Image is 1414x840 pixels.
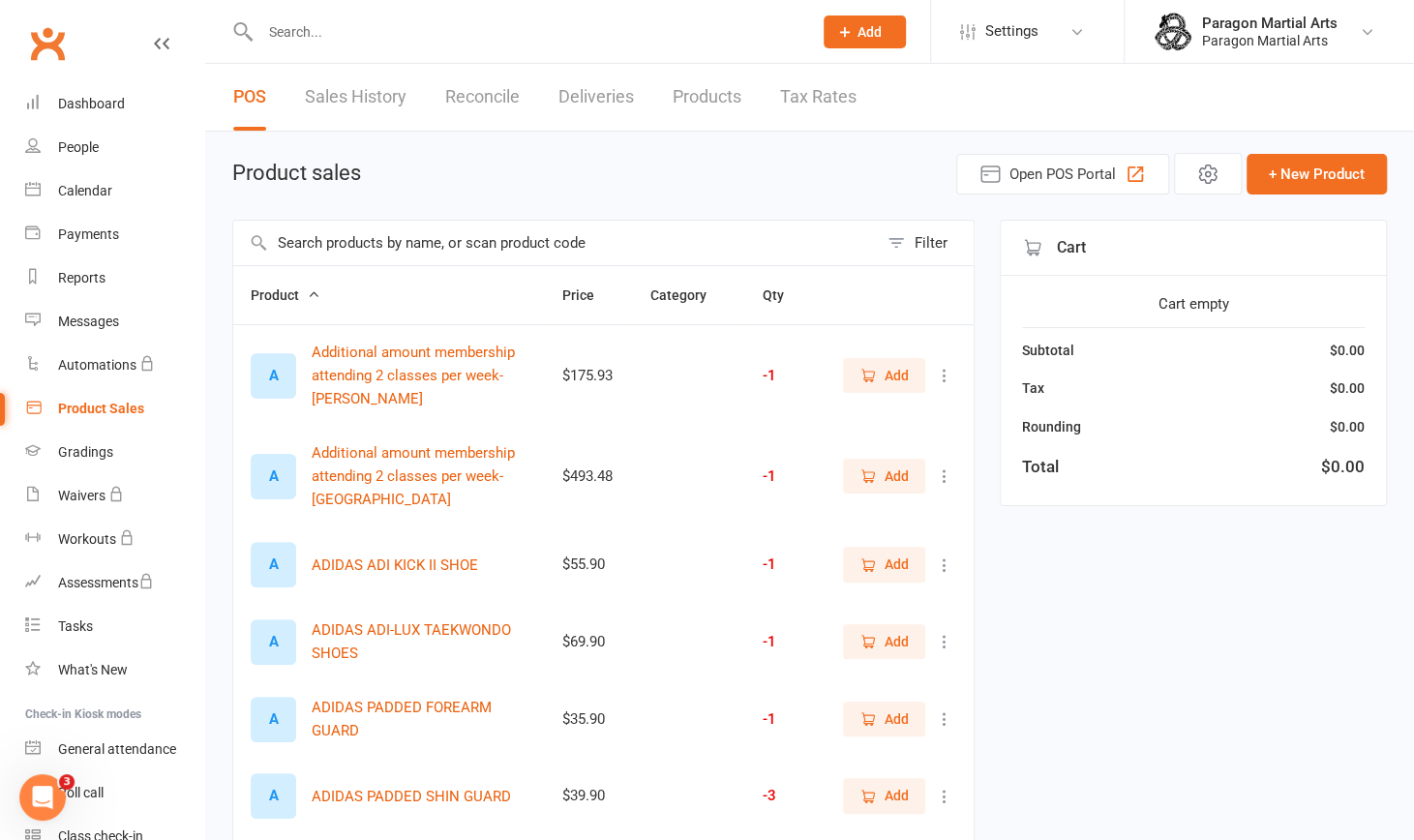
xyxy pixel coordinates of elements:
[562,556,616,573] div: $55.90
[1330,340,1365,361] div: $0.00
[59,774,75,790] span: 3
[763,556,805,573] div: -1
[824,15,906,48] button: Add
[843,778,925,813] button: Add
[780,64,857,131] a: Tax Rates
[878,221,974,265] button: Filter
[58,575,154,590] div: Assessments
[1022,416,1081,437] div: Rounding
[19,774,66,821] iframe: Intercom live chat
[251,773,296,819] div: Set product image
[58,662,128,677] div: What's New
[255,18,798,45] input: Search...
[58,183,112,198] div: Calendar
[233,64,266,131] a: POS
[763,284,805,307] button: Qty
[558,64,634,131] a: Deliveries
[251,619,296,665] div: Set product image
[857,24,882,40] span: Add
[562,284,616,307] button: Price
[763,468,805,485] div: -1
[1321,454,1365,480] div: $0.00
[1202,15,1338,32] div: Paragon Martial Arts
[312,441,527,511] button: Additional amount membership attending 2 classes per week- [GEOGRAPHIC_DATA]
[58,357,136,373] div: Automations
[885,465,909,487] span: Add
[562,634,616,650] div: $69.90
[251,353,296,399] div: Set product image
[58,488,105,503] div: Waivers
[1022,377,1044,399] div: Tax
[233,221,878,265] input: Search products by name, or scan product code
[956,154,1169,195] button: Open POS Portal
[650,287,728,303] span: Category
[25,771,204,815] a: Roll call
[25,605,204,648] a: Tasks
[251,454,296,499] div: Set product image
[1330,416,1365,437] div: $0.00
[562,368,616,384] div: $175.93
[843,702,925,736] button: Add
[562,711,616,728] div: $35.90
[58,444,113,460] div: Gradings
[58,785,104,800] div: Roll call
[251,287,320,303] span: Product
[312,341,527,410] button: Additional amount membership attending 2 classes per week- [PERSON_NAME]
[843,547,925,582] button: Add
[885,365,909,386] span: Add
[251,284,320,307] button: Product
[1247,154,1387,195] button: + New Product
[312,785,511,808] button: ADIDAS PADDED SHIN GUARD
[763,788,805,804] div: -3
[562,468,616,485] div: $493.48
[58,618,93,634] div: Tasks
[25,213,204,256] a: Payments
[885,554,909,575] span: Add
[673,64,741,131] a: Products
[251,697,296,742] div: Set product image
[25,648,204,692] a: What's New
[885,785,909,806] span: Add
[58,314,119,329] div: Messages
[25,169,204,213] a: Calendar
[25,300,204,344] a: Messages
[25,82,204,126] a: Dashboard
[305,64,406,131] a: Sales History
[232,162,361,185] h1: Product sales
[562,788,616,804] div: $39.90
[885,631,909,652] span: Add
[58,226,119,242] div: Payments
[25,431,204,474] a: Gradings
[25,387,204,431] a: Product Sales
[25,126,204,169] a: People
[650,284,728,307] button: Category
[1202,32,1338,49] div: Paragon Martial Arts
[1022,454,1059,480] div: Total
[1022,292,1365,315] div: Cart empty
[25,728,204,771] a: General attendance kiosk mode
[25,561,204,605] a: Assessments
[763,368,805,384] div: -1
[312,696,527,742] button: ADIDAS PADDED FOREARM GUARD
[23,19,72,68] a: Clubworx
[843,624,925,659] button: Add
[885,708,909,730] span: Add
[763,634,805,650] div: -1
[312,618,527,665] button: ADIDAS ADI-LUX TAEKWONDO SHOES
[58,270,105,285] div: Reports
[843,358,925,393] button: Add
[25,344,204,387] a: Automations
[562,287,616,303] span: Price
[58,741,176,757] div: General attendance
[251,542,296,587] div: Set product image
[25,518,204,561] a: Workouts
[1330,377,1365,399] div: $0.00
[25,474,204,518] a: Waivers
[1009,163,1116,186] span: Open POS Portal
[312,554,478,577] button: ADIDAS ADI KICK II SHOE
[58,401,144,416] div: Product Sales
[763,711,805,728] div: -1
[1154,13,1192,51] img: thumb_image1511995586.png
[58,96,125,111] div: Dashboard
[915,231,948,255] div: Filter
